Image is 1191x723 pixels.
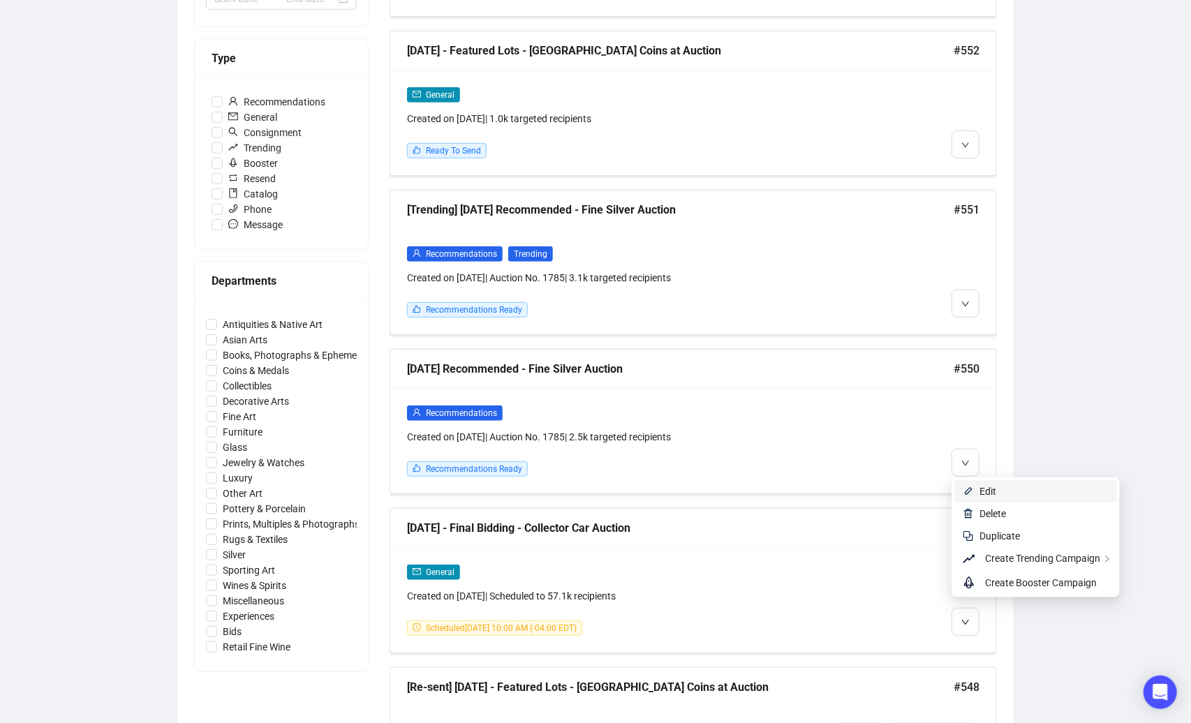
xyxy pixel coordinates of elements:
[979,508,1006,519] span: Delete
[212,50,351,67] div: Type
[228,96,238,106] span: user
[426,623,577,633] span: Scheduled [DATE] 10:00 AM (-04:00 EDT)
[223,94,331,110] span: Recommendations
[217,593,290,609] span: Miscellaneous
[407,201,954,218] div: [Trending] [DATE] Recommended - Fine Silver Auction
[413,305,421,313] span: like
[228,219,238,229] span: message
[954,678,979,696] span: #548
[413,249,421,258] span: user
[228,142,238,152] span: rise
[407,588,834,604] div: Created on [DATE] | Scheduled to 57.1k recipients
[217,455,310,470] span: Jewelry & Watches
[228,188,238,198] span: book
[963,551,979,567] span: rise
[426,305,522,315] span: Recommendations Ready
[985,577,1097,588] span: Create Booster Campaign
[217,332,273,348] span: Asian Arts
[217,317,328,332] span: Antiquities & Native Art
[985,553,1100,564] span: Create Trending Campaign
[217,486,268,501] span: Other Art
[963,486,974,497] img: svg+xml;base64,PHN2ZyB4bWxucz0iaHR0cDovL3d3dy53My5vcmcvMjAwMC9zdmciIHhtbG5zOnhsaW5rPSJodHRwOi8vd3...
[426,567,454,577] span: General
[217,562,281,578] span: Sporting Art
[223,156,283,171] span: Booster
[963,508,974,519] img: svg+xml;base64,PHN2ZyB4bWxucz0iaHR0cDovL3d3dy53My5vcmcvMjAwMC9zdmciIHhtbG5zOnhsaW5rPSJodHRwOi8vd3...
[426,408,497,418] span: Recommendations
[228,127,238,137] span: search
[1103,555,1111,563] span: right
[223,217,288,232] span: Message
[212,272,351,290] div: Departments
[390,190,997,335] a: [Trending] [DATE] Recommended - Fine Silver Auction#551userRecommendationsTrendingCreated on [DAT...
[217,470,258,486] span: Luxury
[217,609,280,624] span: Experiences
[223,140,287,156] span: Trending
[217,578,292,593] span: Wines & Spirits
[390,31,997,176] a: [DATE] - Featured Lots - [GEOGRAPHIC_DATA] Coins at Auction#552mailGeneralCreated on [DATE]| 1.0k...
[228,158,238,167] span: rocket
[407,429,834,445] div: Created on [DATE] | Auction No. 1785 | 2.5k targeted recipients
[217,639,296,655] span: Retail Fine Wine
[413,623,421,632] span: clock-circle
[223,171,281,186] span: Resend
[223,110,283,125] span: General
[217,547,251,562] span: Silver
[217,378,277,394] span: Collectibles
[961,618,970,627] span: down
[407,42,954,59] div: [DATE] - Featured Lots - [GEOGRAPHIC_DATA] Coins at Auction
[217,532,293,547] span: Rugs & Textiles
[228,204,238,214] span: phone
[961,459,970,468] span: down
[390,508,997,653] a: [DATE] - Final Bidding - Collector Car Auction#549mailGeneralCreated on [DATE]| Scheduled to 57.1...
[228,112,238,121] span: mail
[508,246,553,262] span: Trending
[223,202,277,217] span: Phone
[407,519,954,537] div: [DATE] - Final Bidding - Collector Car Auction
[961,141,970,149] span: down
[954,201,979,218] span: #551
[963,574,979,591] span: rocket
[217,348,371,363] span: Books, Photographs & Ephemera
[426,249,497,259] span: Recommendations
[413,464,421,472] span: like
[217,440,253,455] span: Glass
[979,530,1020,542] span: Duplicate
[961,300,970,308] span: down
[979,486,996,497] span: Edit
[217,424,268,440] span: Furniture
[426,90,454,100] span: General
[217,624,247,639] span: Bids
[954,42,979,59] span: #552
[954,360,979,378] span: #550
[228,173,238,183] span: retweet
[426,146,481,156] span: Ready To Send
[223,125,307,140] span: Consignment
[413,408,421,417] span: user
[407,270,834,285] div: Created on [DATE] | Auction No. 1785 | 3.1k targeted recipients
[217,516,365,532] span: Prints, Multiples & Photographs
[407,678,954,696] div: [Re-sent] [DATE] - Featured Lots - [GEOGRAPHIC_DATA] Coins at Auction
[1144,676,1177,709] div: Open Intercom Messenger
[407,111,834,126] div: Created on [DATE] | 1.0k targeted recipients
[963,530,974,542] img: svg+xml;base64,PHN2ZyB4bWxucz0iaHR0cDovL3d3dy53My5vcmcvMjAwMC9zdmciIHdpZHRoPSIyNCIgaGVpZ2h0PSIyNC...
[390,349,997,494] a: [DATE] Recommended - Fine Silver Auction#550userRecommendationsCreated on [DATE]| Auction No. 178...
[426,464,522,474] span: Recommendations Ready
[413,146,421,154] span: like
[217,394,295,409] span: Decorative Arts
[413,567,421,576] span: mail
[407,360,954,378] div: [DATE] Recommended - Fine Silver Auction
[223,186,283,202] span: Catalog
[217,363,295,378] span: Coins & Medals
[413,90,421,98] span: mail
[217,501,311,516] span: Pottery & Porcelain
[217,409,262,424] span: Fine Art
